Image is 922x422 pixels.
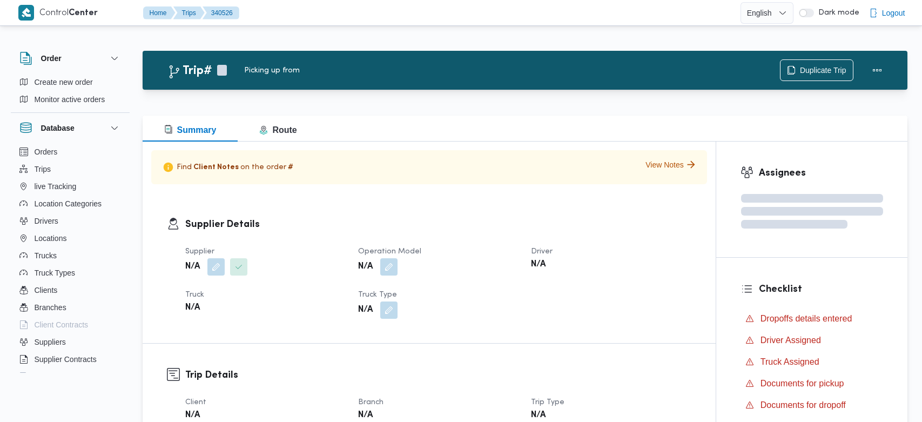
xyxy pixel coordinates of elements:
span: Documents for dropoff [761,400,846,410]
span: Truck Assigned [761,357,819,366]
button: live Tracking [15,178,125,195]
b: N/A [531,258,546,271]
button: 340526 [203,6,239,19]
button: Devices [15,368,125,385]
span: Orders [35,145,58,158]
b: N/A [358,409,373,422]
span: Trucks [35,249,57,262]
span: Driver Assigned [761,334,821,347]
b: N/A [185,409,200,422]
span: Suppliers [35,336,66,349]
span: Route [259,125,297,135]
span: Truck Types [35,266,75,279]
span: Documents for pickup [761,379,844,388]
span: Clients [35,284,58,297]
b: N/A [185,260,200,273]
span: Location Categories [35,197,102,210]
button: Database [19,122,121,135]
span: Truck Type [358,291,397,298]
span: Driver Assigned [761,336,821,345]
span: Duplicate Trip [800,64,846,77]
button: Drivers [15,212,125,230]
b: N/A [358,260,373,273]
button: Location Categories [15,195,125,212]
span: Summary [164,125,217,135]
span: Dropoffs details entered [761,314,852,323]
span: Branch [358,399,383,406]
span: Dropoffs details entered [761,312,852,325]
h3: Trip Details [185,368,691,383]
span: Create new order [35,76,93,89]
h3: Order [41,52,62,65]
span: Truck Assigned [761,356,819,369]
h3: Database [41,122,75,135]
img: X8yXhbKr1z7QwAAAABJRU5ErkJggg== [18,5,34,21]
button: Locations [15,230,125,247]
span: Devices [35,370,62,383]
button: Orders [15,143,125,160]
span: Client [185,399,206,406]
span: Trip Type [531,399,564,406]
button: Trips [15,160,125,178]
button: Supplier Contracts [15,351,125,368]
b: N/A [185,302,200,314]
b: N/A [531,409,546,422]
button: Truck Types [15,264,125,282]
h2: Trip# [167,64,212,78]
span: Client Notes [193,163,239,172]
button: Branches [15,299,125,316]
button: Truck Assigned [741,353,883,371]
button: Documents for pickup [741,375,883,392]
div: Database [11,143,130,377]
span: Drivers [35,215,58,227]
span: Supplier [185,248,214,255]
span: Logout [882,6,905,19]
span: Trips [35,163,51,176]
button: Clients [15,282,125,299]
span: Branches [35,301,66,314]
h3: Checklist [759,282,883,297]
span: # [288,163,293,172]
span: Operation Model [358,248,421,255]
span: Locations [35,232,67,245]
button: Trips [173,6,205,19]
b: Center [69,9,98,17]
span: Supplier Contracts [35,353,97,366]
b: N/A [358,304,373,317]
button: Client Contracts [15,316,125,333]
button: Home [143,6,176,19]
span: Monitor active orders [35,93,105,106]
button: Logout [865,2,910,24]
span: live Tracking [35,180,77,193]
button: Trucks [15,247,125,264]
p: Find on the order [160,159,295,176]
span: Client Contracts [35,318,89,331]
span: Dark mode [814,9,859,17]
span: Driver [531,248,553,255]
button: Order [19,52,121,65]
button: Actions [866,59,888,81]
span: Documents for pickup [761,377,844,390]
span: Truck [185,291,204,298]
button: Create new order [15,73,125,91]
button: Documents for dropoff [741,397,883,414]
div: Picking up from [244,65,780,76]
button: Dropoffs details entered [741,310,883,327]
div: Order [11,73,130,112]
button: Suppliers [15,333,125,351]
button: Driver Assigned [741,332,883,349]
h3: Assignees [759,166,883,180]
span: Documents for dropoff [761,399,846,412]
button: Duplicate Trip [780,59,853,81]
button: Monitor active orders [15,91,125,108]
button: View Notes [645,159,698,170]
h3: Supplier Details [185,217,691,232]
